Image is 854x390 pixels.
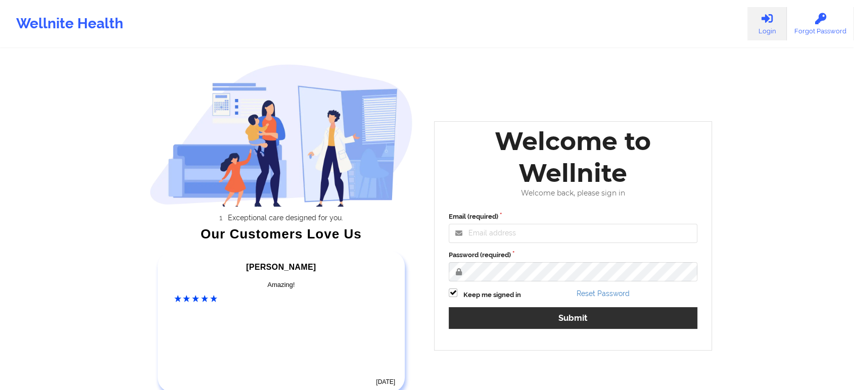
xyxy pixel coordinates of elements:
[449,307,697,329] button: Submit
[787,7,854,40] a: Forgot Password
[174,280,389,290] div: Amazing!
[449,212,697,222] label: Email (required)
[246,263,316,271] span: [PERSON_NAME]
[747,7,787,40] a: Login
[577,289,630,298] a: Reset Password
[449,224,697,243] input: Email address
[442,125,704,189] div: Welcome to Wellnite
[150,64,413,207] img: wellnite-auth-hero_200.c722682e.png
[150,229,413,239] div: Our Customers Love Us
[376,378,395,385] time: [DATE]
[442,189,704,198] div: Welcome back, please sign in
[449,250,697,260] label: Password (required)
[463,290,521,300] label: Keep me signed in
[158,214,413,222] li: Exceptional care designed for you.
